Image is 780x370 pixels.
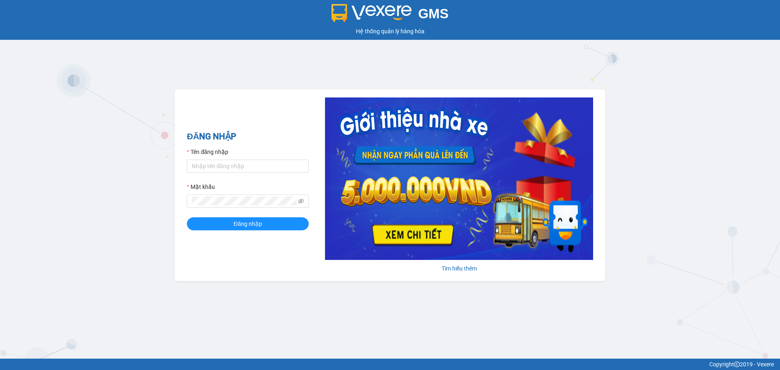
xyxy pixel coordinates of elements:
span: copyright [734,361,740,367]
span: Đăng nhập [234,219,262,228]
span: eye-invisible [298,198,304,204]
div: Tìm hiểu thêm [325,264,593,273]
a: GMS [331,12,449,19]
input: Mật khẩu [192,197,297,206]
button: Đăng nhập [187,217,309,230]
div: Hệ thống quản lý hàng hóa [2,27,778,36]
div: Copyright 2019 - Vexere [6,360,774,369]
span: GMS [418,6,448,21]
input: Tên đăng nhập [187,160,309,173]
img: logo 2 [331,4,412,22]
h2: ĐĂNG NHẬP [187,130,309,143]
label: Tên đăng nhập [187,147,228,156]
label: Mật khẩu [187,182,215,191]
img: banner-0 [325,97,593,260]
